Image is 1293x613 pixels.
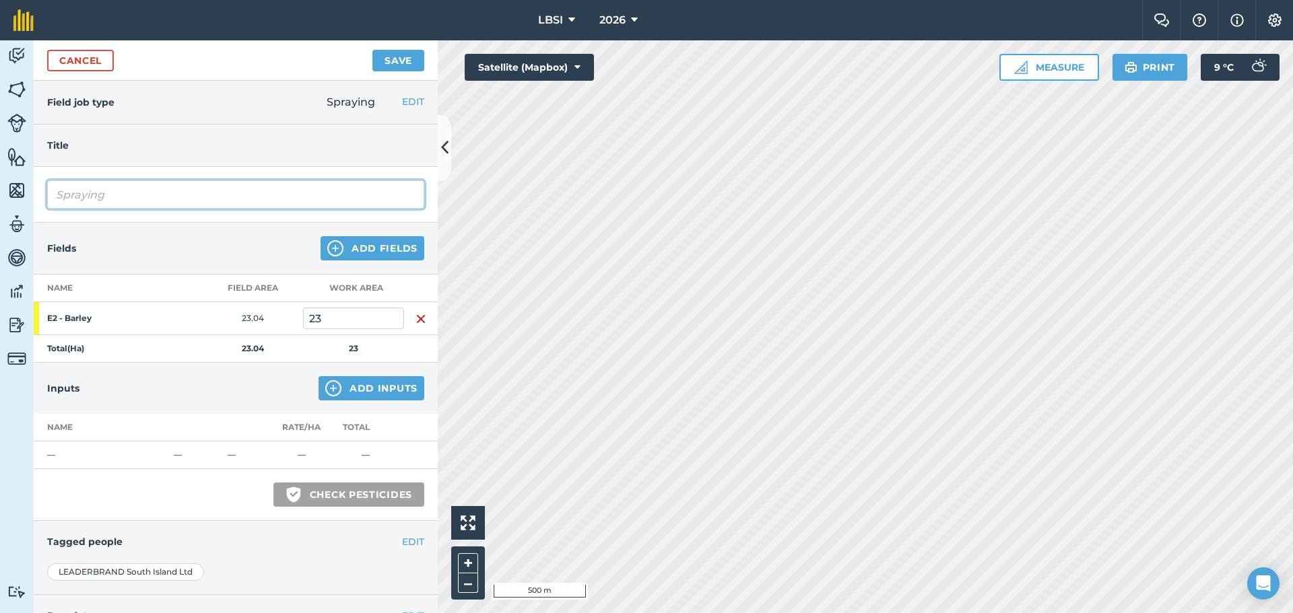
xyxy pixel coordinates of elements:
button: Save [372,50,424,71]
button: Check pesticides [273,482,424,507]
img: svg+xml;base64,PD94bWwgdmVyc2lvbj0iMS4wIiBlbmNvZGluZz0idXRmLTgiPz4KPCEtLSBHZW5lcmF0b3I6IEFkb2JlIE... [7,214,26,234]
th: Rate/ Ha [276,414,327,441]
img: svg+xml;base64,PD94bWwgdmVyc2lvbj0iMS4wIiBlbmNvZGluZz0idXRmLTgiPz4KPCEtLSBHZW5lcmF0b3I6IEFkb2JlIE... [7,585,26,598]
img: svg+xml;base64,PHN2ZyB4bWxucz0iaHR0cDovL3d3dy53My5vcmcvMjAwMC9zdmciIHdpZHRoPSIxNCIgaGVpZ2h0PSIyNC... [327,240,343,256]
button: Add Fields [321,236,424,260]
img: svg+xml;base64,PD94bWwgdmVyc2lvbj0iMS4wIiBlbmNvZGluZz0idXRmLTgiPz4KPCEtLSBHZW5lcmF0b3I6IEFkb2JlIE... [7,349,26,368]
button: – [458,573,478,593]
div: Open Intercom Messenger [1247,567,1280,600]
button: EDIT [402,534,424,549]
img: fieldmargin Logo [13,9,34,31]
span: 2026 [599,12,626,28]
img: svg+xml;base64,PHN2ZyB4bWxucz0iaHR0cDovL3d3dy53My5vcmcvMjAwMC9zdmciIHdpZHRoPSI1NiIgaGVpZ2h0PSI2MC... [7,180,26,201]
img: svg+xml;base64,PD94bWwgdmVyc2lvbj0iMS4wIiBlbmNvZGluZz0idXRmLTgiPz4KPCEtLSBHZW5lcmF0b3I6IEFkb2JlIE... [7,281,26,301]
img: svg+xml;base64,PHN2ZyB4bWxucz0iaHR0cDovL3d3dy53My5vcmcvMjAwMC9zdmciIHdpZHRoPSI1NiIgaGVpZ2h0PSI2MC... [7,147,26,167]
button: Add Inputs [319,376,424,400]
div: LEADERBRAND South Island Ltd [47,563,204,581]
img: svg+xml;base64,PD94bWwgdmVyc2lvbj0iMS4wIiBlbmNvZGluZz0idXRmLTgiPz4KPCEtLSBHZW5lcmF0b3I6IEFkb2JlIE... [1245,54,1271,81]
h4: Field job type [47,95,114,110]
img: svg+xml;base64,PHN2ZyB4bWxucz0iaHR0cDovL3d3dy53My5vcmcvMjAwMC9zdmciIHdpZHRoPSIxNCIgaGVpZ2h0PSIyNC... [325,380,341,396]
th: Work area [303,275,404,302]
img: svg+xml;base64,PD94bWwgdmVyc2lvbj0iMS4wIiBlbmNvZGluZz0idXRmLTgiPz4KPCEtLSBHZW5lcmF0b3I6IEFkb2JlIE... [7,46,26,66]
img: svg+xml;base64,PHN2ZyB4bWxucz0iaHR0cDovL3d3dy53My5vcmcvMjAwMC9zdmciIHdpZHRoPSIxNyIgaGVpZ2h0PSIxNy... [1230,12,1244,28]
span: LBSI [538,12,563,28]
a: Cancel [47,50,114,71]
input: What needs doing? [47,180,424,209]
td: — [276,441,327,469]
h4: Title [47,138,424,153]
img: svg+xml;base64,PHN2ZyB4bWxucz0iaHR0cDovL3d3dy53My5vcmcvMjAwMC9zdmciIHdpZHRoPSI1NiIgaGVpZ2h0PSI2MC... [7,79,26,100]
button: 9 °C [1201,54,1280,81]
span: 9 ° C [1214,54,1234,81]
img: svg+xml;base64,PD94bWwgdmVyc2lvbj0iMS4wIiBlbmNvZGluZz0idXRmLTgiPz4KPCEtLSBHZW5lcmF0b3I6IEFkb2JlIE... [7,315,26,335]
img: svg+xml;base64,PHN2ZyB4bWxucz0iaHR0cDovL3d3dy53My5vcmcvMjAwMC9zdmciIHdpZHRoPSIxNiIgaGVpZ2h0PSIyNC... [416,311,426,327]
td: — [168,441,222,469]
strong: 23 [349,343,358,353]
td: 23.04 [202,302,303,335]
img: Ruler icon [1014,61,1028,74]
button: EDIT [402,94,424,109]
img: svg+xml;base64,PHN2ZyB4bWxucz0iaHR0cDovL3d3dy53My5vcmcvMjAwMC9zdmciIHdpZHRoPSIxOSIgaGVpZ2h0PSIyNC... [1125,59,1137,75]
button: Print [1113,54,1188,81]
img: Four arrows, one pointing top left, one top right, one bottom right and the last bottom left [461,515,475,530]
td: — [222,441,276,469]
span: Spraying [327,96,375,108]
img: svg+xml;base64,PD94bWwgdmVyc2lvbj0iMS4wIiBlbmNvZGluZz0idXRmLTgiPz4KPCEtLSBHZW5lcmF0b3I6IEFkb2JlIE... [7,248,26,268]
h4: Tagged people [47,534,424,549]
button: Measure [999,54,1099,81]
img: Two speech bubbles overlapping with the left bubble in the forefront [1154,13,1170,27]
h4: Fields [47,241,76,256]
button: Satellite (Mapbox) [465,54,594,81]
th: Field Area [202,275,303,302]
strong: E2 - Barley [47,313,152,324]
button: + [458,553,478,573]
td: — [327,441,404,469]
img: A cog icon [1267,13,1283,27]
img: A question mark icon [1191,13,1207,27]
h4: Inputs [47,381,79,396]
img: svg+xml;base64,PD94bWwgdmVyc2lvbj0iMS4wIiBlbmNvZGluZz0idXRmLTgiPz4KPCEtLSBHZW5lcmF0b3I6IEFkb2JlIE... [7,114,26,133]
strong: 23.04 [242,343,264,353]
th: Name [34,414,168,441]
th: Name [34,275,202,302]
th: Total [327,414,404,441]
strong: Total ( Ha ) [47,343,84,353]
td: — [34,441,168,469]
